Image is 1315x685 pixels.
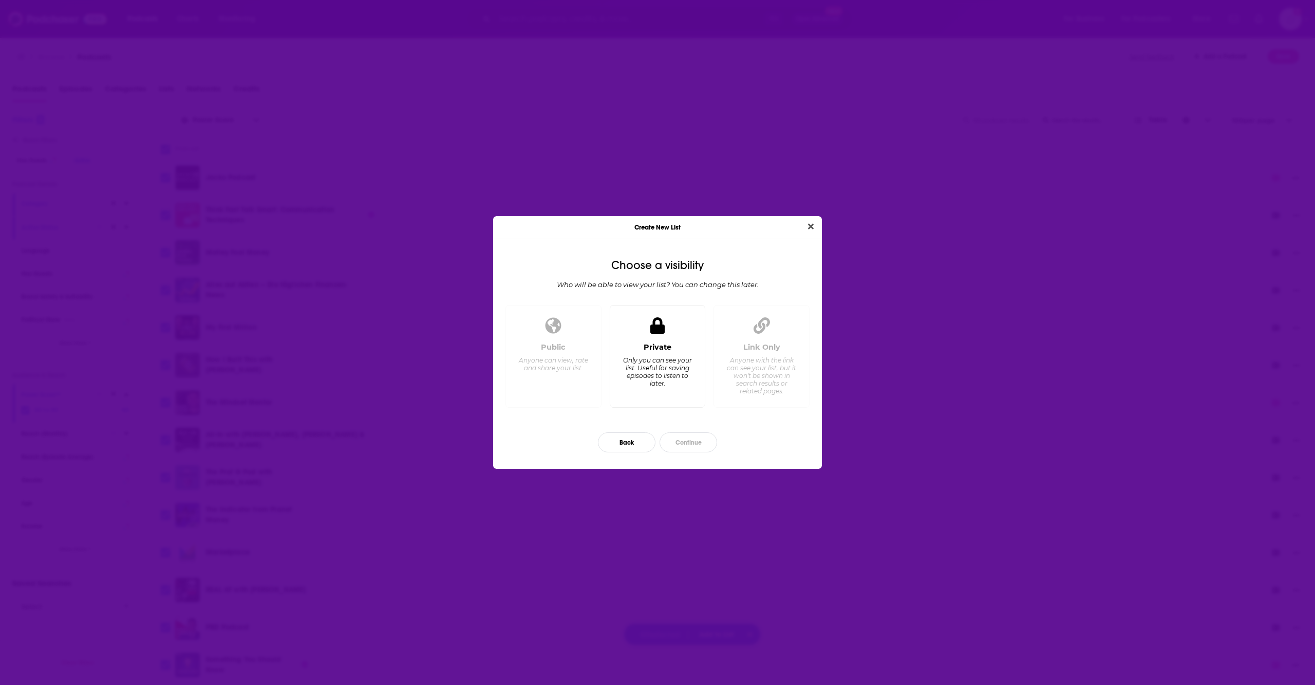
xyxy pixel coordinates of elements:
div: Only you can see your list. Useful for saving episodes to listen to later. [622,356,692,387]
div: Who will be able to view your list? You can change this later. [501,280,814,289]
div: Create New List [493,216,822,238]
button: Close [804,220,818,233]
div: Choose a visibility [501,259,814,272]
div: Anyone with the link can see your list, but it won't be shown in search results or related pages. [726,356,797,395]
button: Continue [660,432,717,452]
button: Back [598,432,655,452]
div: Anyone can view, rate and share your list. [518,356,589,372]
div: Public [541,342,566,352]
div: Link Only [743,342,780,352]
div: Private [644,342,671,352]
